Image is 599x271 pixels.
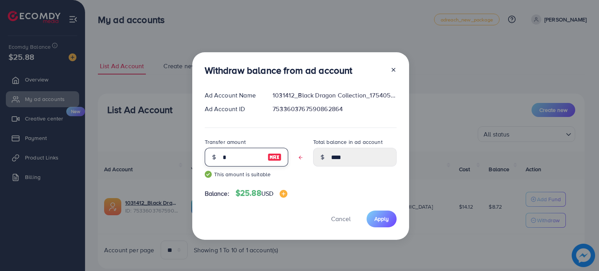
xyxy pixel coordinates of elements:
img: image [268,152,282,162]
small: This amount is suitable [205,170,288,178]
img: image [280,190,287,198]
label: Total balance in ad account [313,138,383,146]
h3: Withdraw balance from ad account [205,65,353,76]
h4: $25.88 [236,188,287,198]
button: Cancel [321,211,360,227]
div: 7533603767590862864 [266,105,402,113]
span: USD [261,189,273,198]
div: Ad Account Name [198,91,267,100]
button: Apply [367,211,397,227]
img: guide [205,171,212,178]
div: 1031412_Black Dragon Collection_1754053834653 [266,91,402,100]
span: Apply [374,215,389,223]
div: Ad Account ID [198,105,267,113]
label: Transfer amount [205,138,246,146]
span: Cancel [331,214,351,223]
span: Balance: [205,189,229,198]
